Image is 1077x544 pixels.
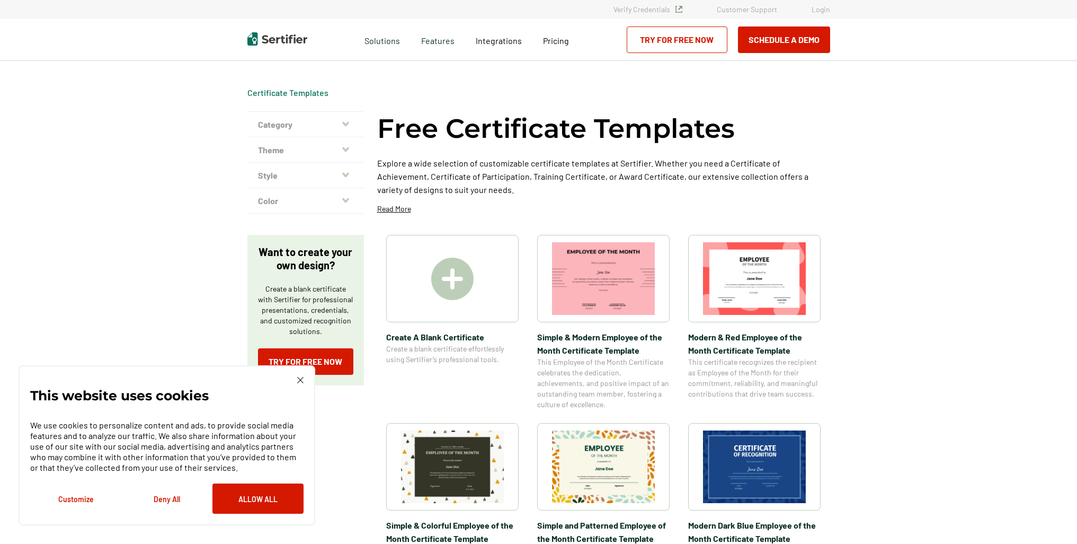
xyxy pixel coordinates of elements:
[247,112,364,137] button: Category
[377,111,735,146] h1: Free Certificate Templates
[717,5,777,14] a: Customer Support
[247,137,364,163] button: Theme
[247,188,364,214] button: Color
[812,5,830,14] a: Login
[121,484,212,514] button: Deny All
[247,32,307,46] img: Sertifier | Digital Credentialing Platform
[688,357,821,399] span: This certificate recognizes the recipient as Employee of the Month for their commitment, reliabil...
[552,242,655,315] img: Simple & Modern Employee of the Month Certificate Template
[537,330,670,357] span: Simple & Modern Employee of the Month Certificate Template
[688,235,821,410] a: Modern & Red Employee of the Month Certificate TemplateModern & Red Employee of the Month Certifi...
[297,377,304,383] img: Cookie Popup Close
[247,87,328,98] div: Breadcrumb
[537,235,670,410] a: Simple & Modern Employee of the Month Certificate TemplateSimple & Modern Employee of the Month C...
[675,6,682,13] img: Verified
[30,420,304,473] p: We use cookies to personalize content and ads, to provide social media features and to analyze ou...
[543,36,569,46] span: Pricing
[377,156,830,196] p: Explore a wide selection of customizable certificate templates at Sertifier. Whether you need a C...
[476,36,522,46] span: Integrations
[247,163,364,188] button: Style
[386,330,519,344] span: Create A Blank Certificate
[703,431,806,503] img: Modern Dark Blue Employee of the Month Certificate Template
[247,87,328,98] a: Certificate Templates
[258,245,353,272] p: Want to create your own design?
[738,27,830,53] button: Schedule a Demo
[627,27,727,53] a: Try for Free Now
[543,33,569,46] a: Pricing
[30,390,209,401] p: This website uses cookies
[613,5,682,14] a: Verify Credentials
[258,284,353,337] p: Create a blank certificate with Sertifier for professional presentations, credentials, and custom...
[258,348,353,375] a: Try for Free Now
[386,344,519,365] span: Create a blank certificate effortlessly using Sertifier’s professional tools.
[377,204,411,214] p: Read More
[703,242,806,315] img: Modern & Red Employee of the Month Certificate Template
[688,330,821,357] span: Modern & Red Employee of the Month Certificate Template
[212,484,304,514] button: Allow All
[537,357,670,410] span: This Employee of the Month Certificate celebrates the dedication, achievements, and positive impa...
[476,33,522,46] a: Integrations
[401,431,504,503] img: Simple & Colorful Employee of the Month Certificate Template
[431,258,474,300] img: Create A Blank Certificate
[364,33,400,46] span: Solutions
[421,33,455,46] span: Features
[30,484,121,514] button: Customize
[552,431,655,503] img: Simple and Patterned Employee of the Month Certificate Template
